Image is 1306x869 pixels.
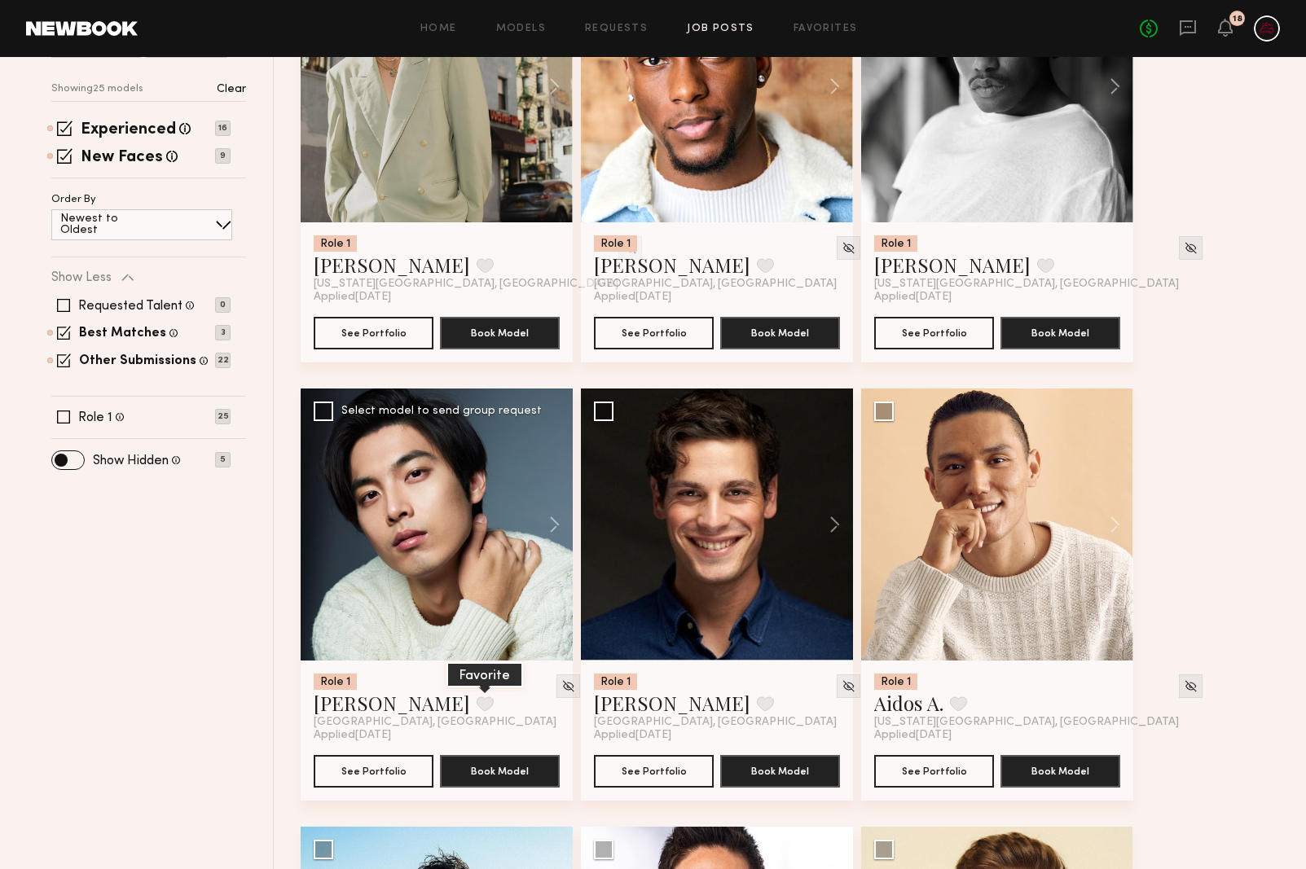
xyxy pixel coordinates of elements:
[420,24,457,34] a: Home
[874,291,1120,304] div: Applied [DATE]
[1000,325,1120,339] a: Book Model
[720,755,840,788] button: Book Model
[842,241,855,255] img: Unhide Model
[1233,15,1242,24] div: 18
[51,84,143,94] p: Showing 25 models
[874,716,1179,729] span: [US_STATE][GEOGRAPHIC_DATA], [GEOGRAPHIC_DATA]
[874,317,994,349] button: See Portfolio
[78,300,182,313] label: Requested Talent
[594,317,714,349] button: See Portfolio
[314,278,618,291] span: [US_STATE][GEOGRAPHIC_DATA], [GEOGRAPHIC_DATA]
[496,24,546,34] a: Models
[79,355,196,368] label: Other Submissions
[720,763,840,777] a: Book Model
[215,297,231,313] p: 0
[1000,317,1120,349] button: Book Model
[215,409,231,424] p: 25
[874,278,1179,291] span: [US_STATE][GEOGRAPHIC_DATA], [GEOGRAPHIC_DATA]
[341,406,542,417] div: Select model to send group request
[594,729,840,742] div: Applied [DATE]
[594,278,837,291] span: [GEOGRAPHIC_DATA], [GEOGRAPHIC_DATA]
[215,325,231,340] p: 3
[440,763,560,777] a: Book Model
[440,325,560,339] a: Book Model
[794,24,858,34] a: Favorites
[594,674,637,690] div: Role 1
[78,411,112,424] label: Role 1
[874,729,1120,742] div: Applied [DATE]
[60,213,157,236] p: Newest to Oldest
[687,24,754,34] a: Job Posts
[217,84,246,95] p: Clear
[314,729,560,742] div: Applied [DATE]
[215,148,231,164] p: 9
[874,674,917,690] div: Role 1
[720,317,840,349] button: Book Model
[1184,679,1198,693] img: Unhide Model
[561,679,575,693] img: Unhide Model
[93,454,169,467] label: Show Hidden
[215,353,231,368] p: 22
[51,195,96,205] p: Order By
[594,235,637,252] div: Role 1
[51,271,112,284] p: Show Less
[594,716,837,729] span: [GEOGRAPHIC_DATA], [GEOGRAPHIC_DATA]
[314,690,470,716] a: [PERSON_NAME]
[585,24,648,34] a: Requests
[314,674,357,690] div: Role 1
[81,150,163,166] label: New Faces
[1000,763,1120,777] a: Book Model
[440,317,560,349] button: Book Model
[81,122,176,138] label: Experienced
[594,291,840,304] div: Applied [DATE]
[440,755,560,788] button: Book Model
[874,235,917,252] div: Role 1
[594,755,714,788] button: See Portfolio
[215,121,231,136] p: 16
[314,291,560,304] div: Applied [DATE]
[314,755,433,788] button: See Portfolio
[842,679,855,693] img: Unhide Model
[215,452,231,467] p: 5
[594,252,750,278] a: [PERSON_NAME]
[1000,755,1120,788] button: Book Model
[314,716,556,729] span: [GEOGRAPHIC_DATA], [GEOGRAPHIC_DATA]
[1184,241,1198,255] img: Unhide Model
[874,690,943,716] a: Aidos A.
[874,252,1031,278] a: [PERSON_NAME]
[314,317,433,349] button: See Portfolio
[314,252,470,278] a: [PERSON_NAME]
[720,325,840,339] a: Book Model
[874,755,994,788] button: See Portfolio
[79,327,166,340] label: Best Matches
[314,235,357,252] div: Role 1
[594,690,750,716] a: [PERSON_NAME]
